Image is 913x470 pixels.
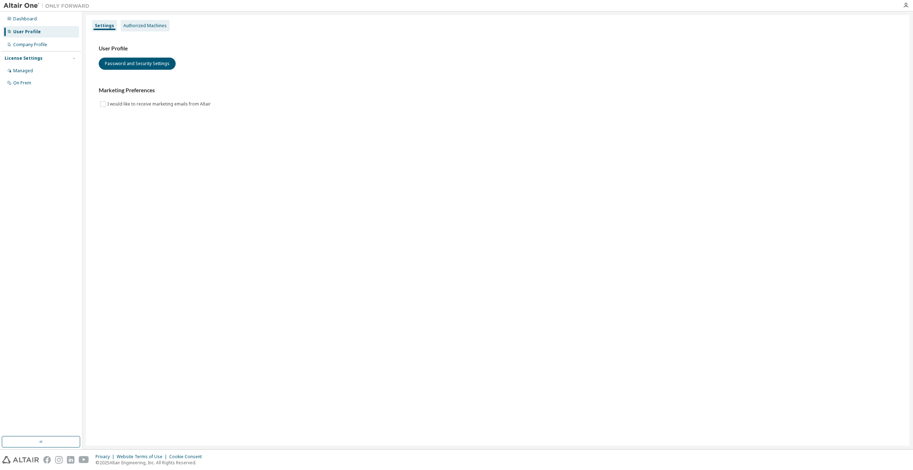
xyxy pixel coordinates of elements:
div: Settings [95,23,114,29]
div: User Profile [13,29,41,35]
div: Dashboard [13,16,37,22]
div: Website Terms of Use [117,454,169,460]
div: Company Profile [13,42,47,48]
div: Authorized Machines [123,23,167,29]
h3: User Profile [99,45,897,52]
div: Cookie Consent [169,454,206,460]
img: instagram.svg [55,456,63,464]
img: linkedin.svg [67,456,74,464]
img: youtube.svg [79,456,89,464]
div: On Prem [13,80,31,86]
h3: Marketing Preferences [99,87,897,94]
img: facebook.svg [43,456,51,464]
img: altair_logo.svg [2,456,39,464]
div: Privacy [96,454,117,460]
label: I would like to receive marketing emails from Altair [107,100,212,108]
p: © 2025 Altair Engineering, Inc. All Rights Reserved. [96,460,206,466]
div: License Settings [5,55,43,61]
img: Altair One [4,2,93,9]
div: Managed [13,68,33,74]
button: Password and Security Settings [99,58,176,70]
